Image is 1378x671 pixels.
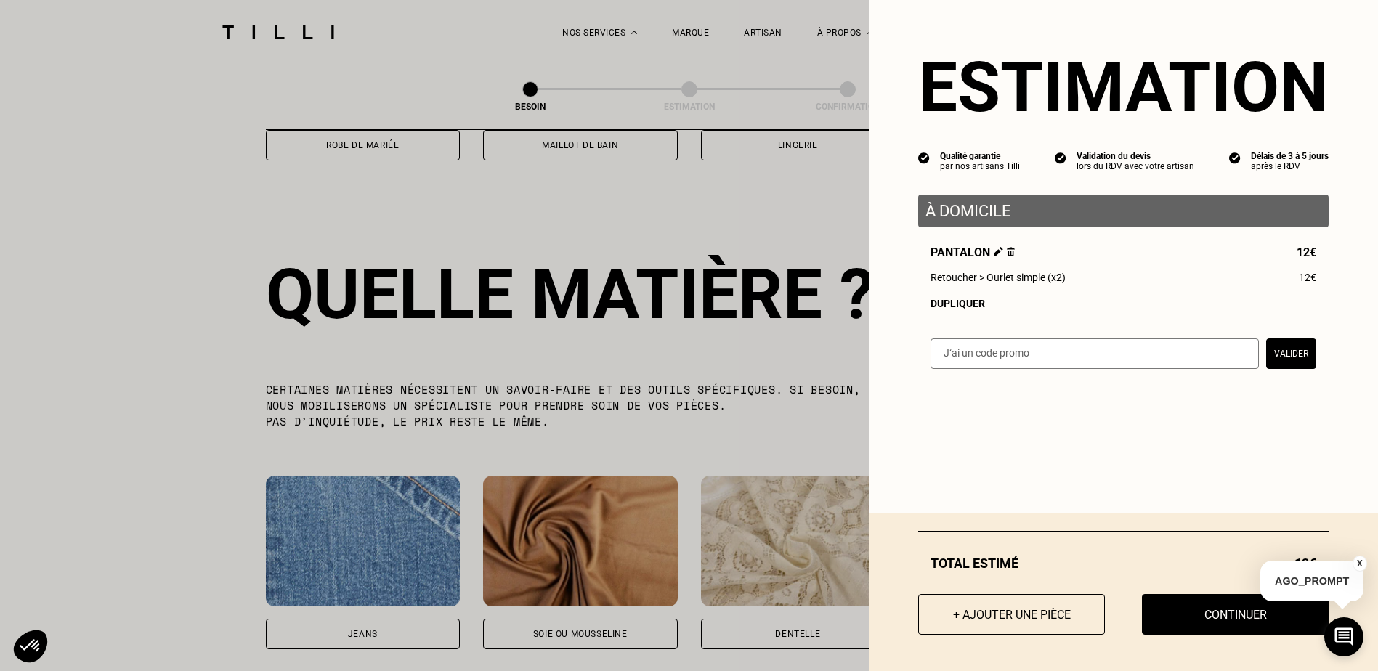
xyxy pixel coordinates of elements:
img: icon list info [1229,151,1241,164]
div: Dupliquer [931,298,1316,309]
div: lors du RDV avec votre artisan [1077,161,1194,171]
div: Total estimé [918,556,1329,571]
button: + Ajouter une pièce [918,594,1105,635]
button: Valider [1266,338,1316,369]
img: Éditer [994,247,1003,256]
div: Qualité garantie [940,151,1020,161]
section: Estimation [918,46,1329,128]
p: À domicile [925,202,1321,220]
button: X [1353,556,1367,572]
img: icon list info [1055,151,1066,164]
div: après le RDV [1251,161,1329,171]
div: Délais de 3 à 5 jours [1251,151,1329,161]
div: Validation du devis [1077,151,1194,161]
span: Retoucher > Ourlet simple (x2) [931,272,1066,283]
span: Pantalon [931,245,1015,259]
p: AGO_PROMPT [1260,561,1363,601]
input: J‘ai un code promo [931,338,1259,369]
span: 12€ [1297,245,1316,259]
img: Supprimer [1007,247,1015,256]
img: icon list info [918,151,930,164]
button: Continuer [1142,594,1329,635]
div: par nos artisans Tilli [940,161,1020,171]
span: 12€ [1299,272,1316,283]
